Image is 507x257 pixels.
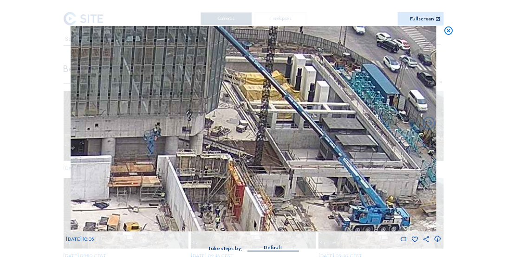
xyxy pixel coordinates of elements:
[410,17,435,22] div: Fullscreen
[71,116,86,131] i: Forward
[208,246,242,251] div: Take steps by:
[71,26,436,231] img: Image
[264,244,282,252] div: Default
[247,244,299,251] div: Default
[66,236,94,242] span: [DATE] 10:05
[421,116,436,131] i: Back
